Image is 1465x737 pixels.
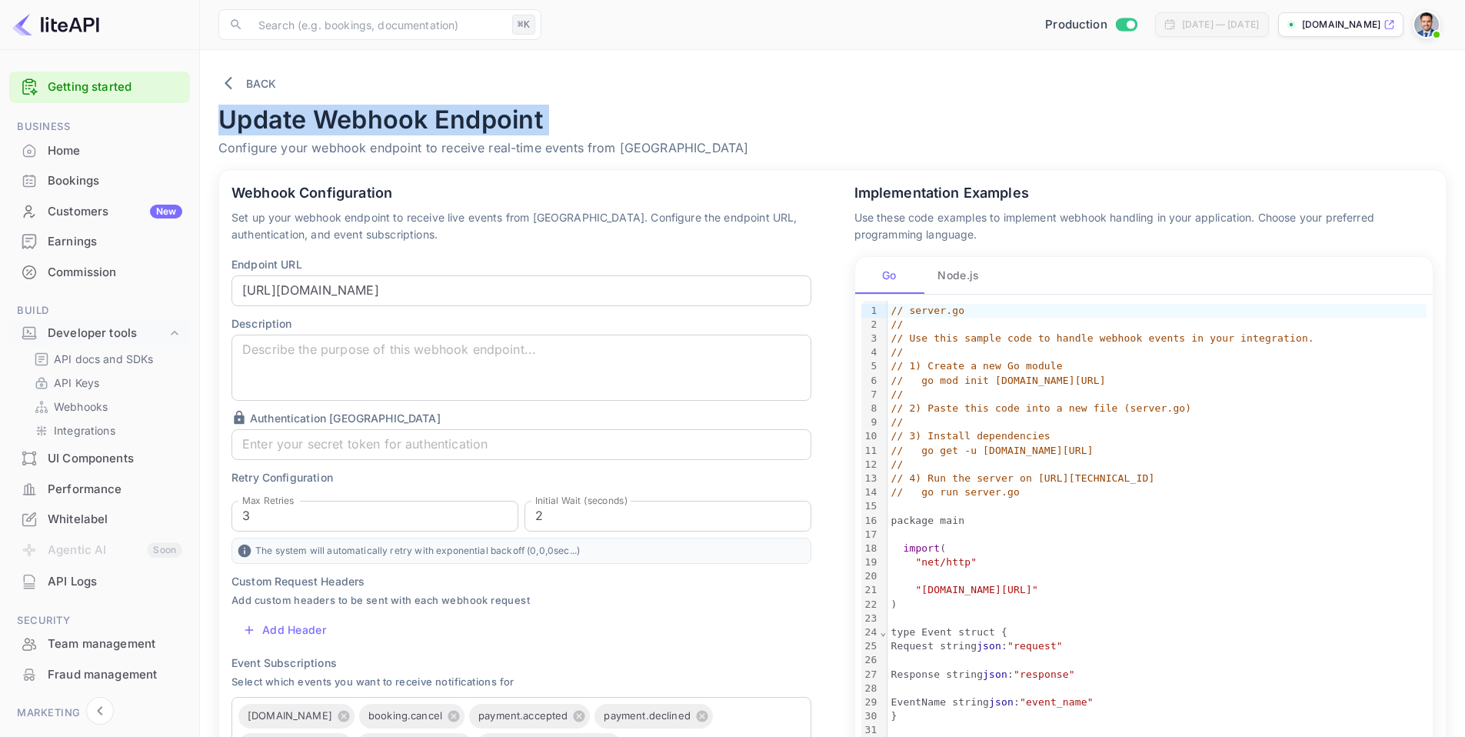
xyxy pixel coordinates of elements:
[861,359,880,373] div: 5
[231,315,811,332] p: Description
[861,709,880,723] div: 30
[854,209,1434,244] p: Use these code examples to implement webhook handling in your application. Choose your preferred ...
[891,472,1154,484] span: // 4) Run the server on [URL][TECHNICAL_ID]
[1007,640,1063,652] span: "request"
[887,695,1427,709] div: EventName string :
[9,166,190,195] a: Bookings
[34,399,178,415] a: Webhooks
[469,704,590,729] div: payment.accepted
[54,351,154,367] p: API docs and SDKs
[231,538,811,564] p: The system will automatically retry with exponential backoff ( 0 , 0 , 0 sec...)
[861,485,880,499] div: 14
[48,233,182,251] div: Earnings
[9,166,190,196] div: Bookings
[9,567,190,597] div: API Logs
[861,304,880,318] div: 1
[9,320,190,347] div: Developer tools
[915,584,1038,595] span: "[DOMAIN_NAME][URL]"
[48,635,182,653] div: Team management
[861,682,880,695] div: 28
[861,402,880,415] div: 8
[231,469,811,485] p: Retry Configuration
[861,388,880,402] div: 7
[891,445,1093,456] span: // go get -u [DOMAIN_NAME][URL]
[9,629,190,659] div: Team management
[861,653,880,667] div: 26
[238,704,355,729] div: [DOMAIN_NAME]
[54,375,99,391] p: API Keys
[887,542,1427,555] div: (
[9,302,190,319] span: Build
[242,494,294,507] label: Max Retries
[9,258,190,288] div: Commission
[861,668,880,682] div: 27
[861,345,880,359] div: 4
[1020,696,1094,708] span: "event_name"
[891,360,1062,372] span: // 1) Create a new Go module
[9,612,190,629] span: Security
[861,555,880,569] div: 19
[861,612,880,625] div: 23
[218,138,1447,157] p: Configure your webhook endpoint to receive real-time events from [GEOGRAPHIC_DATA]
[231,615,338,645] button: Add Header
[9,505,190,533] a: Whitelabel
[891,402,1191,414] span: // 2) Paste this code into a new file (server.go)
[48,573,182,591] div: API Logs
[48,325,167,342] div: Developer tools
[915,556,977,568] span: "net/http"
[887,514,1427,528] div: package main
[861,374,880,388] div: 6
[9,475,190,505] div: Performance
[861,639,880,653] div: 25
[28,395,184,418] div: Webhooks
[861,458,880,472] div: 12
[9,136,190,165] a: Home
[231,256,811,272] p: Endpoint URL
[231,674,811,691] span: Select which events you want to receive notifications for
[48,511,182,529] div: Whitelabel
[9,567,190,595] a: API Logs
[861,415,880,429] div: 9
[594,704,712,729] div: payment.declined
[861,569,880,583] div: 20
[9,444,190,474] div: UI Components
[9,475,190,503] a: Performance
[34,375,178,391] a: API Keys
[48,450,182,468] div: UI Components
[891,459,903,470] span: //
[218,105,1447,135] h4: Update Webhook Endpoint
[903,542,940,554] span: import
[9,660,190,689] a: Fraud management
[9,258,190,286] a: Commission
[231,209,811,244] p: Set up your webhook endpoint to receive live events from [GEOGRAPHIC_DATA]. Configure the endpoin...
[924,257,994,294] button: Node.js
[989,696,1014,708] span: json
[861,472,880,485] div: 13
[9,505,190,535] div: Whitelabel
[861,332,880,345] div: 3
[34,351,178,367] a: API docs and SDKs
[9,227,190,257] div: Earnings
[231,573,811,589] p: Custom Request Headers
[28,372,184,394] div: API Keys
[9,118,190,135] span: Business
[891,389,903,400] span: //
[861,444,880,458] div: 11
[218,68,285,98] button: Back
[9,72,190,103] div: Getting started
[891,375,1105,386] span: // go mod init [DOMAIN_NAME][URL]
[1014,669,1075,680] span: "response"
[861,625,880,639] div: 24
[48,481,182,499] div: Performance
[9,660,190,690] div: Fraud management
[891,332,1314,344] span: // Use this sample code to handle webhook events in your integration.
[9,629,190,658] a: Team management
[861,723,880,737] div: 31
[28,419,184,442] div: Integrations
[469,707,577,725] span: payment.accepted
[9,136,190,166] div: Home
[861,514,880,528] div: 16
[861,598,880,612] div: 22
[861,499,880,513] div: 15
[9,197,190,227] div: CustomersNew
